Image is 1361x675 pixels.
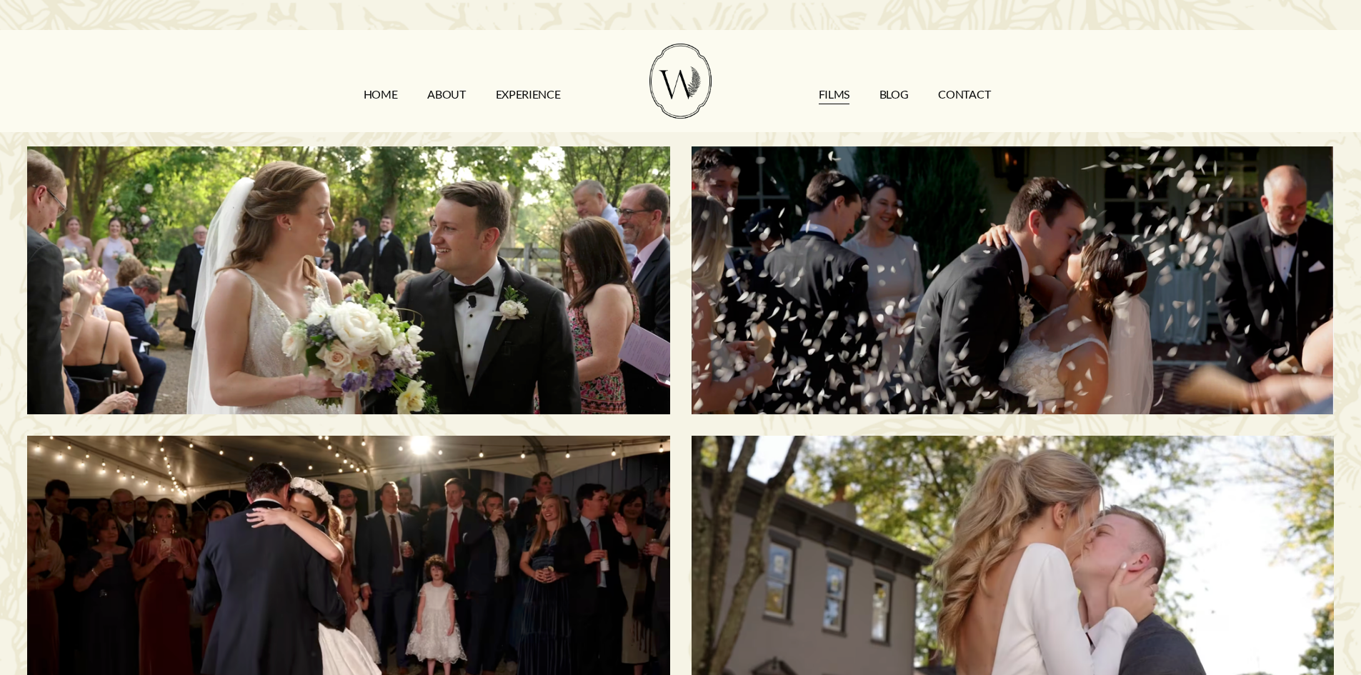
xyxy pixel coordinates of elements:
a: FILMS [819,83,849,106]
a: Morgan & Tommy | Nashville, TN [27,146,669,414]
a: HOME [364,83,398,106]
img: Wild Fern Weddings [649,44,711,119]
a: Blog [879,83,909,106]
a: ABOUT [427,83,465,106]
a: EXPERIENCE [496,83,561,106]
a: Savannah & Tommy | Nashville, TN [692,146,1334,414]
a: CONTACT [938,83,990,106]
